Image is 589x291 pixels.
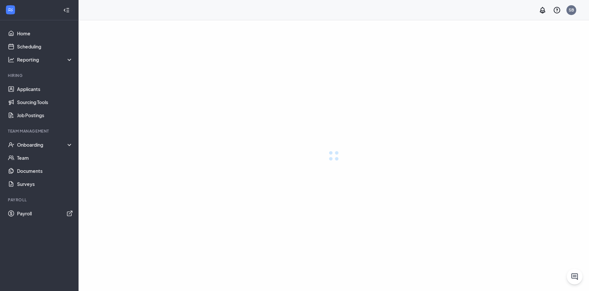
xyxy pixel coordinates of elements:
[17,141,73,148] div: Onboarding
[569,7,574,13] div: SB
[17,96,73,109] a: Sourcing Tools
[63,7,70,13] svg: Collapse
[571,273,579,281] svg: ChatActive
[8,73,72,78] div: Hiring
[539,6,546,14] svg: Notifications
[8,141,14,148] svg: UserCheck
[17,151,73,164] a: Team
[17,27,73,40] a: Home
[17,56,73,63] div: Reporting
[8,128,72,134] div: Team Management
[8,197,72,203] div: Payroll
[567,269,582,284] button: ChatActive
[17,82,73,96] a: Applicants
[17,177,73,191] a: Surveys
[553,6,561,14] svg: QuestionInfo
[17,207,73,220] a: PayrollExternalLink
[17,40,73,53] a: Scheduling
[17,109,73,122] a: Job Postings
[8,56,14,63] svg: Analysis
[17,164,73,177] a: Documents
[7,7,14,13] svg: WorkstreamLogo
